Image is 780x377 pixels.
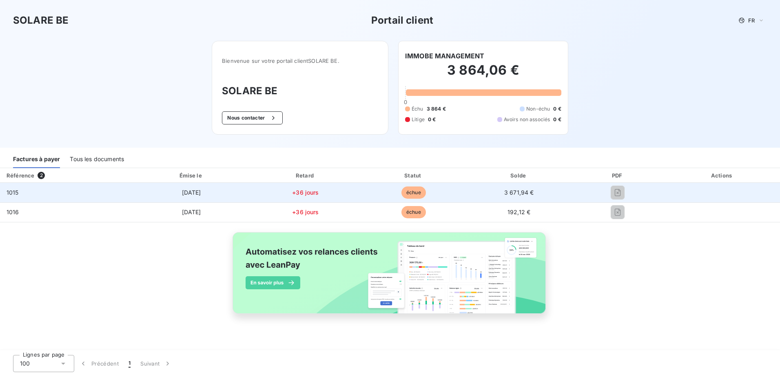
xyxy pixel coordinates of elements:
[7,172,34,179] div: Référence
[412,105,423,113] span: Échu
[7,208,19,215] span: 1016
[133,171,249,180] div: Émise le
[182,189,201,196] span: [DATE]
[7,189,19,196] span: 1015
[526,105,550,113] span: Non-échu
[553,105,561,113] span: 0 €
[222,111,282,124] button: Nous contacter
[573,171,663,180] div: PDF
[553,116,561,123] span: 0 €
[371,13,433,28] h3: Portail client
[748,17,755,24] span: FR
[404,99,407,105] span: 0
[405,62,561,86] h2: 3 864,06 €
[13,151,60,168] div: Factures à payer
[507,208,530,215] span: 192,12 €
[20,359,30,368] span: 100
[401,206,426,218] span: échue
[124,355,135,372] button: 1
[13,13,69,28] h3: SOLARE BE
[225,227,555,328] img: banner
[222,84,378,98] h3: SOLARE BE
[253,171,359,180] div: Retard
[129,359,131,368] span: 1
[412,116,425,123] span: Litige
[38,172,45,179] span: 2
[428,116,436,123] span: 0 €
[469,171,569,180] div: Solde
[405,51,485,61] h6: IMMOBE MANAGEMENT
[666,171,778,180] div: Actions
[70,151,124,168] div: Tous les documents
[504,116,550,123] span: Avoirs non associés
[182,208,201,215] span: [DATE]
[362,171,465,180] div: Statut
[292,189,319,196] span: +36 jours
[74,355,124,372] button: Précédent
[292,208,319,215] span: +36 jours
[427,105,446,113] span: 3 864 €
[222,58,378,64] span: Bienvenue sur votre portail client SOLARE BE .
[135,355,177,372] button: Suivant
[401,186,426,199] span: échue
[504,189,534,196] span: 3 671,94 €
